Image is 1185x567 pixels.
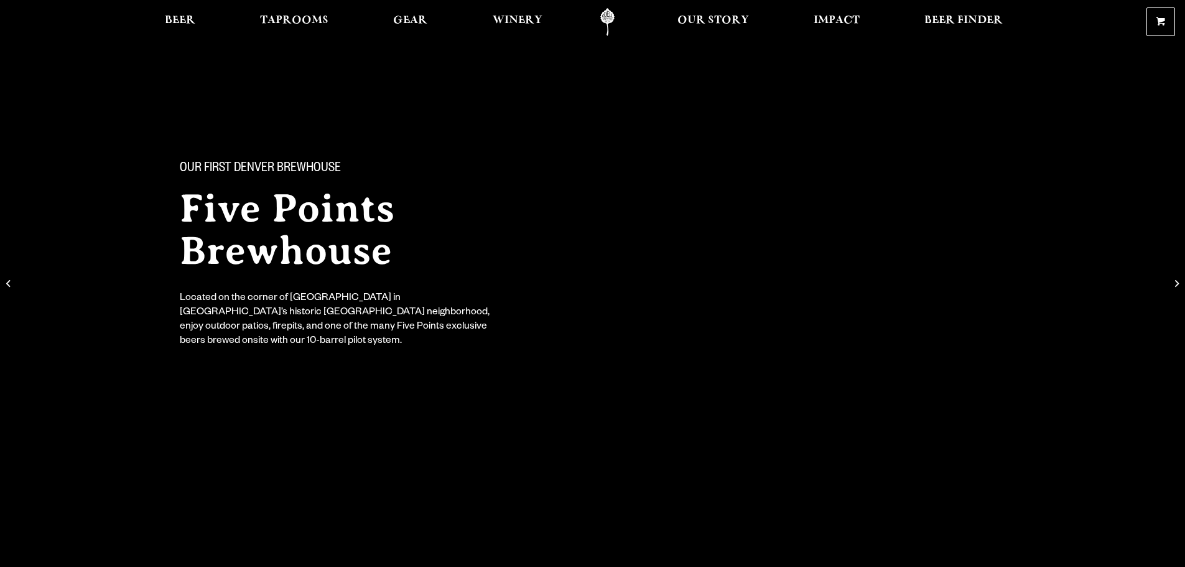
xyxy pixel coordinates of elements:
span: Winery [493,16,542,26]
a: Winery [485,8,551,36]
a: Beer [157,8,203,36]
span: Our First Denver Brewhouse [180,161,341,177]
a: Gear [385,8,435,36]
span: Impact [814,16,860,26]
h2: Five Points Brewhouse [180,187,568,272]
a: Beer Finder [916,8,1011,36]
span: Beer Finder [924,16,1003,26]
span: Taprooms [260,16,328,26]
span: Our Story [677,16,749,26]
span: Gear [393,16,427,26]
span: Beer [165,16,195,26]
a: Impact [806,8,868,36]
a: Odell Home [584,8,631,36]
a: Our Story [669,8,757,36]
div: Located on the corner of [GEOGRAPHIC_DATA] in [GEOGRAPHIC_DATA]’s historic [GEOGRAPHIC_DATA] neig... [180,292,498,349]
a: Taprooms [252,8,337,36]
